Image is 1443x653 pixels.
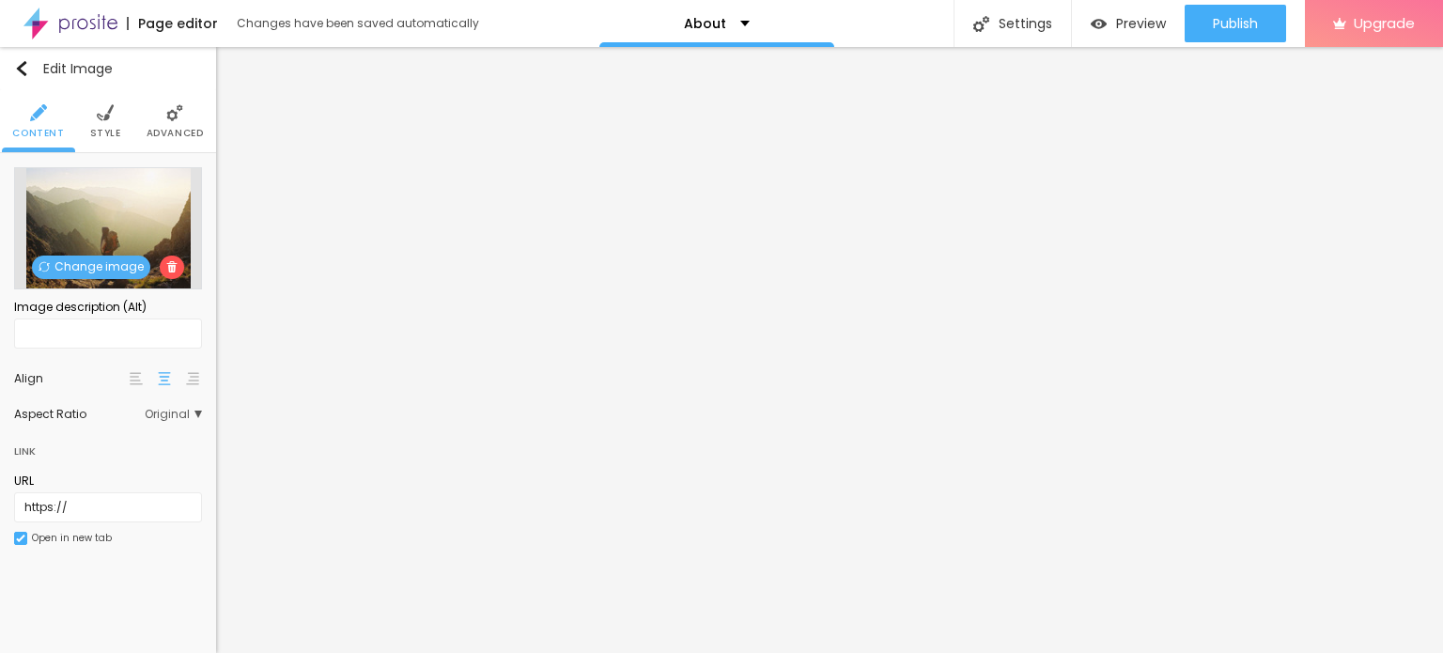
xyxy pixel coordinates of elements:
img: paragraph-center-align.svg [158,372,171,385]
div: Align [14,373,127,384]
img: Icone [14,61,29,76]
div: Image description (Alt) [14,299,202,316]
img: Icone [97,104,114,121]
div: URL [14,473,202,490]
span: Change image [32,256,150,279]
span: Upgrade [1354,15,1415,31]
img: view-1.svg [1091,16,1107,32]
button: Preview [1072,5,1185,42]
iframe: Editor [216,47,1443,653]
img: Icone [973,16,989,32]
div: Link [14,441,36,461]
img: Icone [166,261,178,272]
img: Icone [166,104,183,121]
p: About [684,17,726,30]
span: Advanced [147,129,204,138]
span: Preview [1116,16,1166,31]
span: Style [90,129,121,138]
span: Original [145,409,202,420]
img: paragraph-right-align.svg [186,372,199,385]
img: Icone [16,534,25,543]
div: Edit Image [14,61,113,76]
img: Icone [30,104,47,121]
div: Page editor [127,17,218,30]
span: Publish [1213,16,1258,31]
span: Content [12,129,64,138]
div: Link [14,429,202,463]
img: paragraph-left-align.svg [130,372,143,385]
div: Aspect Ratio [14,409,145,420]
img: Icone [39,261,50,272]
button: Publish [1185,5,1286,42]
div: Open in new tab [32,534,112,543]
div: Changes have been saved automatically [237,18,479,29]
